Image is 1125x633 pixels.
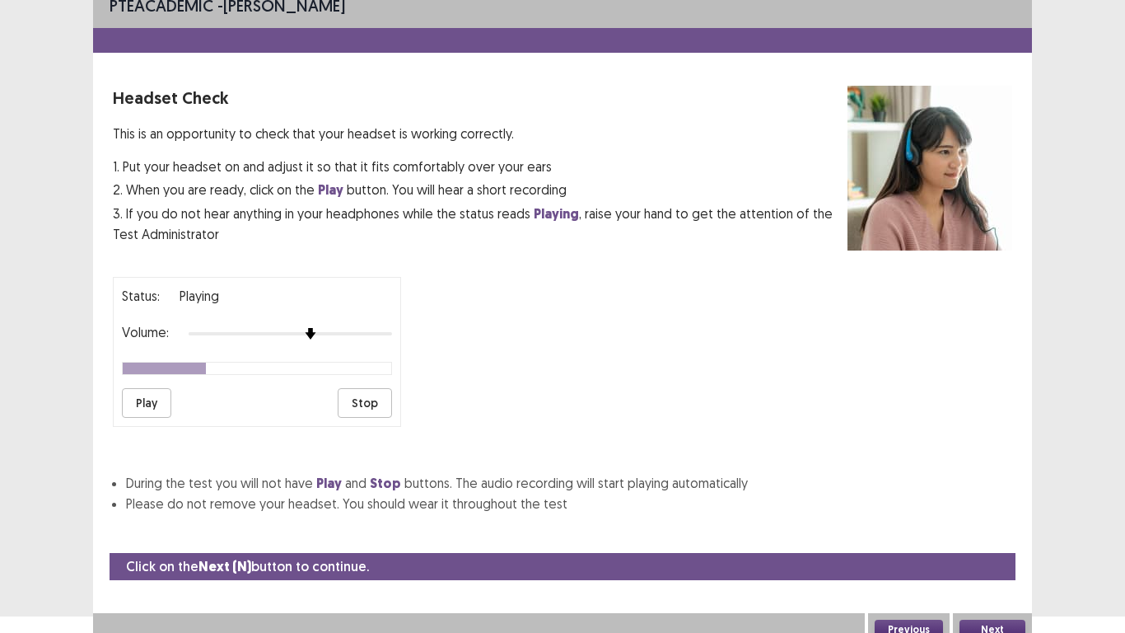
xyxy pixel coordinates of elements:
strong: Next (N) [198,558,251,575]
li: During the test you will not have and buttons. The audio recording will start playing automatically [126,473,1012,494]
p: 3. If you do not hear anything in your headphones while the status reads , raise your hand to get... [113,204,847,244]
p: playing [180,286,219,306]
button: Stop [338,388,392,418]
li: Please do not remove your headset. You should wear it throughout the test [126,494,1012,513]
p: Status: [122,286,160,306]
button: Play [122,388,171,418]
p: Click on the button to continue. [126,556,369,577]
strong: Playing [534,205,579,223]
strong: Play [318,181,343,199]
img: headset test [847,86,1012,251]
strong: Play [316,475,342,492]
strong: Stop [370,475,401,492]
p: This is an opportunity to check that your headset is working correctly. [113,124,847,143]
p: Volume: [122,322,169,342]
p: Headset Check [113,86,847,110]
p: 1. Put your headset on and adjust it so that it fits comfortably over your ears [113,157,847,176]
p: 2. When you are ready, click on the button. You will hear a short recording [113,180,847,200]
img: arrow-thumb [305,328,316,340]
